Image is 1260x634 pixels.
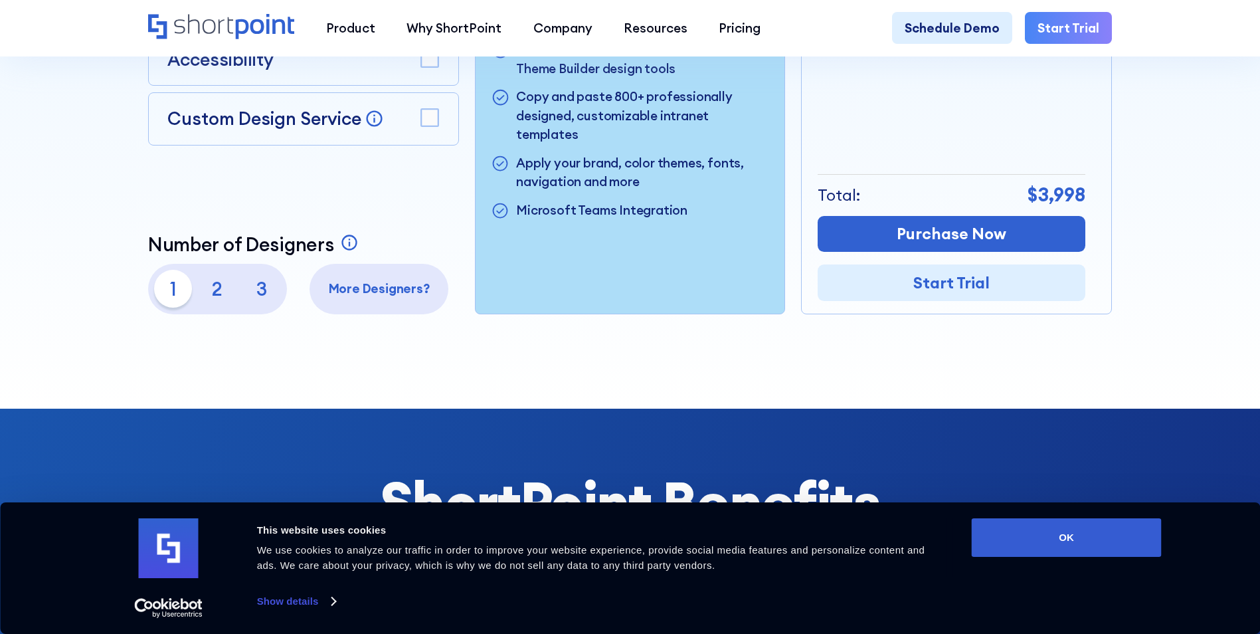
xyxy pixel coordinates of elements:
[167,47,274,73] p: Accessibility
[310,12,391,43] a: Product
[242,270,280,308] p: 3
[167,107,361,130] p: Custom Design Service
[257,522,942,538] div: This website uses cookies
[391,12,517,43] a: Why ShortPoint
[516,87,769,144] p: Copy and paste 800+ professionally designed, customizable intranet templates
[818,216,1085,253] a: Purchase Now
[533,19,592,37] div: Company
[624,19,687,37] div: Resources
[818,264,1085,301] a: Start Trial
[1025,12,1112,43] a: Start Trial
[316,279,442,298] p: More Designers?
[516,154,769,191] p: Apply your brand, color themes, fonts, navigation and more
[406,19,501,37] div: Why ShortPoint
[1028,181,1085,209] p: $3,998
[326,19,375,37] div: Product
[892,12,1012,43] a: Schedule Demo
[199,270,236,308] p: 2
[257,591,335,611] a: Show details
[154,270,192,308] p: 1
[148,14,295,41] a: Home
[516,201,687,221] p: Microsoft Teams Integration
[148,233,363,256] a: Number of Designers
[517,12,608,43] a: Company
[818,183,861,207] p: Total:
[608,12,703,43] a: Resources
[139,518,199,578] img: logo
[703,12,776,43] a: Pricing
[1021,480,1260,634] iframe: Chat Widget
[110,598,226,618] a: Usercentrics Cookiebot - opens in a new window
[148,472,1112,534] h2: ShortPoint Benefits
[719,19,761,37] div: Pricing
[148,233,334,256] p: Number of Designers
[972,518,1162,557] button: OK
[516,40,769,78] p: Includes Page Builder Live Mode and Theme Builder design tools
[257,544,925,571] span: We use cookies to analyze our traffic in order to improve your website experience, provide social...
